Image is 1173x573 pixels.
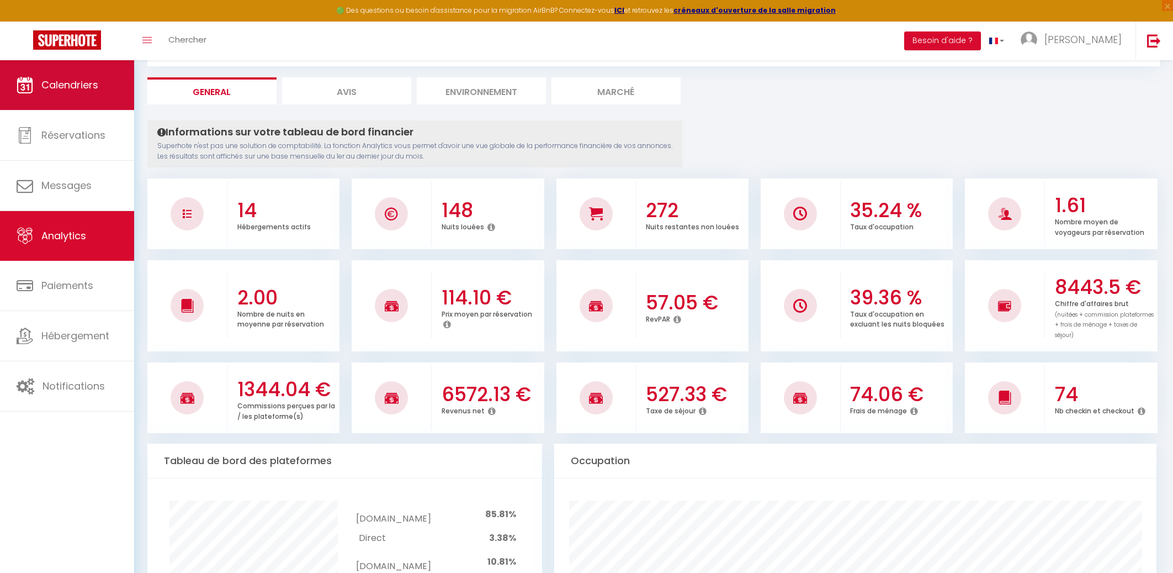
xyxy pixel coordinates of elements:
li: Marché [551,77,681,104]
span: Hébergement [41,329,109,343]
img: NO IMAGE [998,299,1012,313]
span: Paiements [41,278,93,292]
a: ... [PERSON_NAME] [1012,22,1135,60]
p: Frais de ménage [850,404,907,416]
p: RevPAR [646,312,670,324]
h3: 114.10 € [442,286,542,309]
img: NO IMAGE [183,209,192,218]
div: Occupation [554,444,1156,479]
h3: 1.61 [1055,194,1155,217]
span: Calendriers [41,78,98,92]
h3: 272 [646,199,746,222]
a: ICI [614,6,624,15]
p: Superhote n'est pas une solution de comptabilité. La fonction Analytics vous permet d'avoir une v... [157,141,672,162]
span: (nuitées + commission plateformes + frais de ménage + taxes de séjour) [1055,311,1154,340]
span: Notifications [43,379,105,393]
h3: 1344.04 € [237,378,337,401]
p: Nombre de nuits en moyenne par réservation [237,307,324,329]
h4: Informations sur votre tableau de bord financier [157,126,672,138]
p: Nuits restantes non louées [646,220,739,232]
span: Réservations [41,128,105,142]
p: Commissions perçues par la / les plateforme(s) [237,399,335,421]
li: General [147,77,277,104]
h3: 14 [237,199,337,222]
span: 3.38% [489,532,516,544]
span: Messages [41,178,92,192]
p: Hébergements actifs [237,220,311,232]
h3: 8443.5 € [1055,276,1155,299]
p: Taxe de séjour [646,404,696,416]
p: Prix moyen par réservation [442,307,532,319]
p: Taux d'occupation [850,220,914,232]
span: [PERSON_NAME] [1044,33,1122,46]
img: ... [1021,31,1037,48]
td: [DOMAIN_NAME] [356,501,431,529]
h3: 39.36 % [850,286,950,309]
h3: 148 [442,199,542,222]
span: Chercher [168,34,206,45]
p: Taux d'occupation en excluant les nuits bloquées [850,307,944,329]
a: Chercher [160,22,215,60]
span: 85.81% [485,508,516,521]
h3: 74.06 € [850,383,950,406]
li: Avis [282,77,411,104]
img: logout [1147,34,1161,48]
p: Nuits louées [442,220,484,232]
button: Besoin d'aide ? [904,31,981,50]
span: 10.81% [487,555,516,568]
p: Nb checkin et checkout [1055,404,1134,416]
a: créneaux d'ouverture de la salle migration [673,6,836,15]
h3: 74 [1055,383,1155,406]
p: Chiffre d'affaires brut [1055,297,1154,340]
button: Ouvrir le widget de chat LiveChat [9,4,42,38]
h3: 2.00 [237,286,337,309]
span: Analytics [41,229,86,243]
img: NO IMAGE [793,299,807,313]
h3: 6572.13 € [442,383,542,406]
img: Super Booking [33,30,101,50]
li: Environnement [417,77,546,104]
div: Tableau de bord des plateformes [147,444,542,479]
p: Revenus net [442,404,485,416]
h3: 35.24 % [850,199,950,222]
h3: 527.33 € [646,383,746,406]
h3: 57.05 € [646,291,746,314]
td: Direct [356,528,431,548]
p: Nombre moyen de voyageurs par réservation [1055,215,1144,237]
